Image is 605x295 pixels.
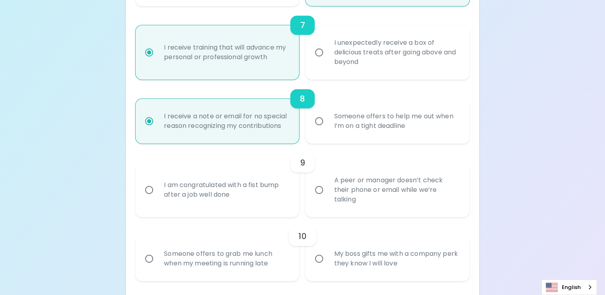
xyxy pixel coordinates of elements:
div: A peer or manager doesn’t check their phone or email while we’re talking [327,166,465,214]
div: I receive a note or email for no special reason recognizing my contributions [158,102,295,140]
div: I am congratulated with a fist bump after a job well done [158,171,295,209]
div: choice-group-check [136,80,469,144]
div: I receive training that will advance my personal or professional growth [158,33,295,72]
div: choice-group-check [136,144,469,217]
div: choice-group-check [136,217,469,281]
div: My boss gifts me with a company perk they know I will love [327,239,465,278]
aside: Language selected: English [541,279,597,295]
div: Language [541,279,597,295]
div: choice-group-check [136,6,469,80]
div: Someone offers to help me out when I’m on a tight deadline [327,102,465,140]
h6: 7 [300,19,305,32]
div: Someone offers to grab me lunch when my meeting is running late [158,239,295,278]
div: I unexpectedly receive a box of delicious treats after going above and beyond [327,28,465,76]
h6: 9 [300,156,305,169]
h6: 8 [300,92,305,105]
a: English [542,280,597,295]
h6: 10 [298,230,306,243]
